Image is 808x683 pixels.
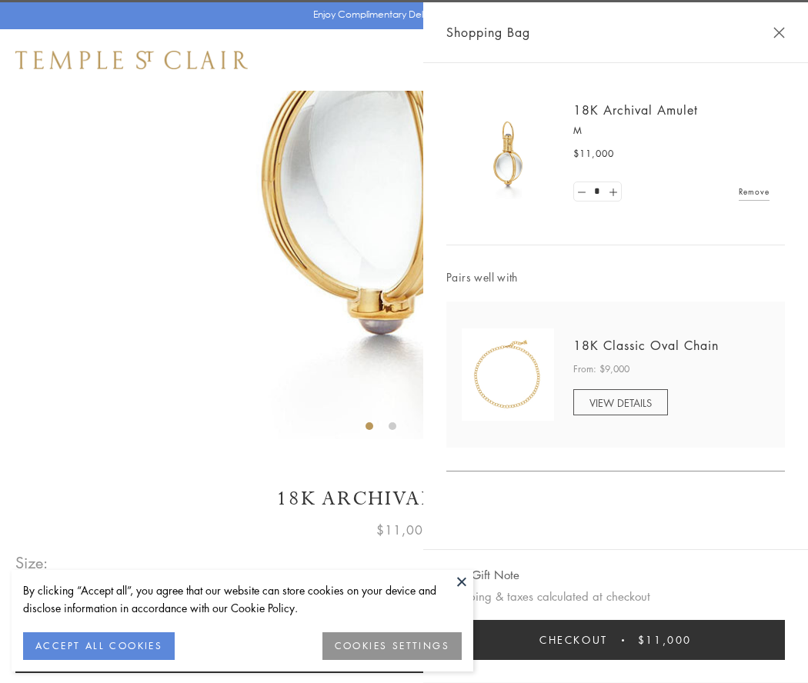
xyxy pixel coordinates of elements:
[573,146,614,162] span: $11,000
[313,7,488,22] p: Enjoy Complimentary Delivery & Returns
[589,395,652,410] span: VIEW DETAILS
[573,123,770,138] p: M
[573,337,719,354] a: 18K Classic Oval Chain
[638,631,692,648] span: $11,000
[462,108,554,200] img: 18K Archival Amulet
[573,361,629,377] span: From: $9,000
[573,102,698,118] a: 18K Archival Amulet
[446,565,519,585] button: Add Gift Note
[446,620,785,660] button: Checkout $11,000
[539,631,608,648] span: Checkout
[15,550,49,575] span: Size:
[23,581,462,617] div: By clicking “Accept all”, you agree that our website can store cookies on your device and disclos...
[23,632,175,660] button: ACCEPT ALL COOKIES
[15,485,793,512] h1: 18K Archival Amulet
[574,182,589,202] a: Set quantity to 0
[322,632,462,660] button: COOKIES SETTINGS
[773,27,785,38] button: Close Shopping Bag
[446,587,785,606] p: Shipping & taxes calculated at checkout
[446,268,785,286] span: Pairs well with
[605,182,620,202] a: Set quantity to 2
[462,328,554,421] img: N88865-OV18
[573,389,668,415] a: VIEW DETAILS
[376,520,432,540] span: $11,000
[739,183,770,200] a: Remove
[15,51,248,69] img: Temple St. Clair
[446,22,530,42] span: Shopping Bag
